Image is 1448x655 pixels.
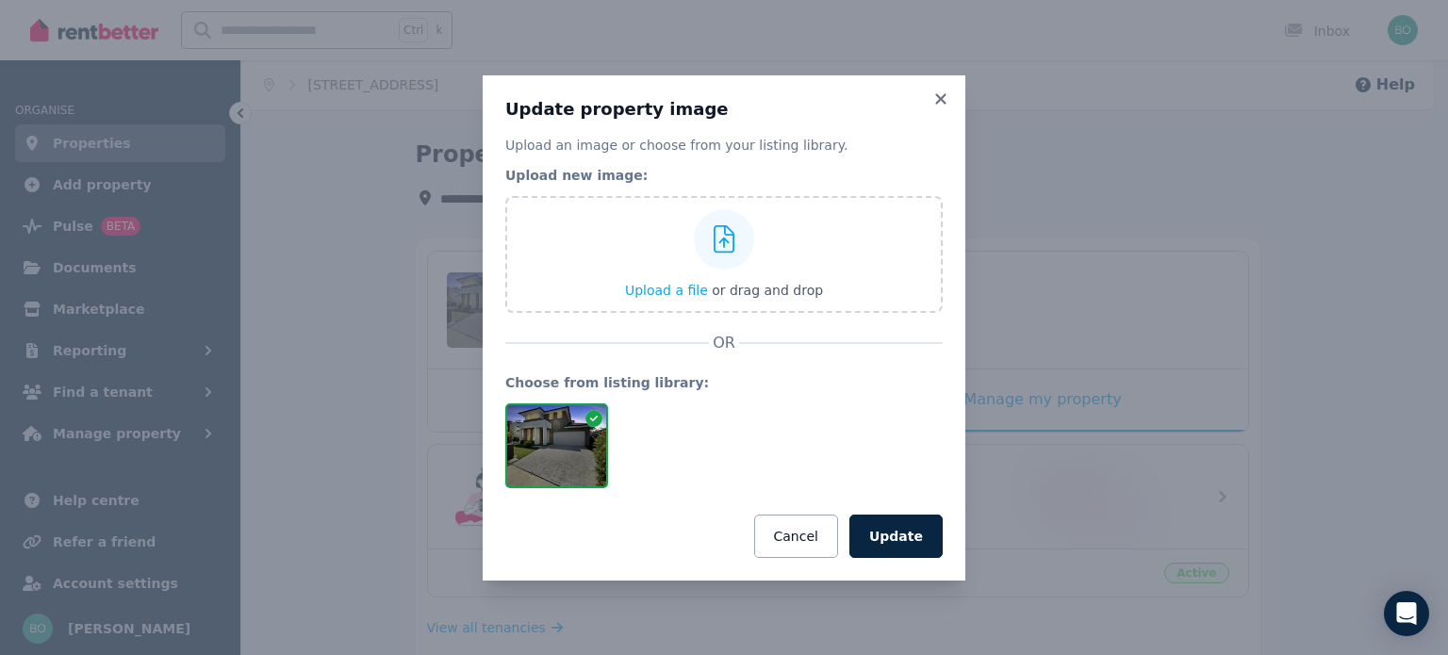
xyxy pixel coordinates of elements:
legend: Choose from listing library: [505,373,943,392]
button: Cancel [754,515,838,558]
div: Open Intercom Messenger [1384,591,1429,636]
p: Upload an image or choose from your listing library. [505,136,943,155]
button: Upload a file or drag and drop [625,281,823,300]
h3: Update property image [505,98,943,121]
span: OR [709,332,739,354]
legend: Upload new image: [505,166,943,185]
span: or drag and drop [712,283,823,298]
span: Upload a file [625,283,708,298]
button: Update [849,515,943,558]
